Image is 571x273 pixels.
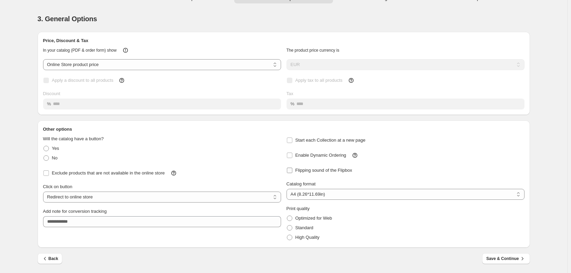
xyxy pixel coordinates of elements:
span: Catalog format [287,181,316,186]
span: Yes [52,146,59,151]
span: Enable Dynamic Ordering [295,153,346,158]
span: Save & Continue [486,255,526,262]
span: Discount [43,91,61,96]
span: Tax [287,91,293,96]
h2: Other options [43,126,524,133]
span: Exclude products that are not available in the online store [52,170,165,175]
span: In your catalog (PDF & order form) show [43,48,117,53]
span: The product price currency is [287,48,340,53]
span: Apply tax to all products [295,78,343,83]
span: Apply a discount to all products [52,78,114,83]
span: Flipping sound of the Flipbox [295,168,352,173]
h2: Price, Discount & Tax [43,37,524,44]
button: Back [38,253,63,264]
span: % [291,101,295,106]
button: Save & Continue [482,253,530,264]
span: Click on button [43,184,72,189]
span: Print quality [287,206,310,211]
span: Optimized for Web [295,216,332,221]
span: Add note for conversion tracking [43,209,107,214]
span: No [52,155,58,160]
span: Start each Collection at a new page [295,138,366,143]
span: 3. General Options [38,15,97,23]
span: Back [42,255,58,262]
span: High Quality [295,235,320,240]
span: % [47,101,51,106]
span: Standard [295,225,314,230]
span: Will the catalog have a button? [43,136,104,141]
